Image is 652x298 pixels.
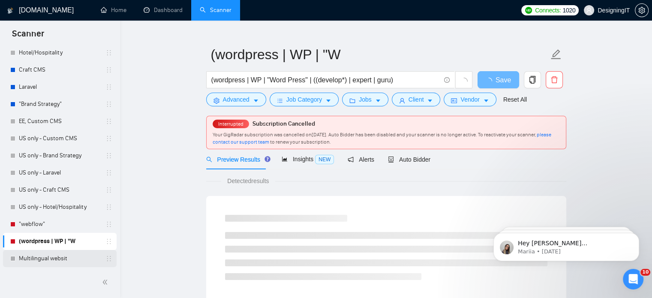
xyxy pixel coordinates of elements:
[359,95,372,104] span: Jobs
[144,6,183,14] a: dashboardDashboard
[546,76,562,84] span: delete
[216,121,246,127] span: Interrupted
[444,93,496,106] button: idcardVendorcaret-down
[496,75,511,85] span: Save
[105,66,112,73] span: holder
[19,250,100,267] a: Multilingual websit
[105,49,112,56] span: holder
[427,97,433,104] span: caret-down
[485,78,496,84] span: loading
[253,97,259,104] span: caret-down
[349,97,355,104] span: folder
[342,93,388,106] button: folderJobscaret-down
[348,157,354,163] span: notification
[623,269,643,289] iframe: Intercom live chat
[206,157,212,163] span: search
[105,238,112,245] span: holder
[399,97,405,104] span: user
[392,93,441,106] button: userClientcaret-down
[586,7,592,13] span: user
[5,27,51,45] span: Scanner
[444,77,450,83] span: info-circle
[315,155,334,164] span: NEW
[282,156,334,163] span: Insights
[19,130,100,147] a: US only - Custom CMS
[409,95,424,104] span: Client
[105,152,112,159] span: holder
[524,71,541,88] button: copy
[37,25,145,151] span: Hey [PERSON_NAME][EMAIL_ADDRESS][PERSON_NAME][DOMAIN_NAME], Looks like your Upwork agency Designi...
[535,6,561,15] span: Connects:
[105,255,112,262] span: holder
[460,95,479,104] span: Vendor
[3,24,117,267] li: My Scanners
[562,6,575,15] span: 1020
[19,181,100,199] a: US only - Craft CMS
[282,156,288,162] span: area-chart
[19,113,100,130] a: EE, Custom CMS
[252,120,315,127] span: Subscription Cancelled
[105,135,112,142] span: holder
[481,215,652,275] iframe: Intercom notifications message
[19,147,100,164] a: US only - Brand Strategy
[105,221,112,228] span: holder
[19,96,100,113] a: "Brand Strategy"
[546,71,563,88] button: delete
[19,44,100,61] a: Hotel/Hospitality
[388,156,430,163] span: Auto Bidder
[635,3,649,17] button: setting
[460,78,468,85] span: loading
[375,97,381,104] span: caret-down
[221,176,275,186] span: Detected results
[550,49,562,60] span: edit
[635,7,648,14] span: setting
[101,6,126,14] a: homeHome
[325,97,331,104] span: caret-down
[7,4,13,18] img: logo
[211,44,549,65] input: Scanner name...
[264,155,271,163] div: Tooltip anchor
[206,156,268,163] span: Preview Results
[19,78,100,96] a: Laravel
[478,71,519,88] button: Save
[37,33,148,41] p: Message from Mariia, sent 3w ago
[19,216,100,233] a: "webflow"
[105,204,112,211] span: holder
[640,269,650,276] span: 10
[348,156,374,163] span: Alerts
[105,169,112,176] span: holder
[102,278,111,286] span: double-left
[19,164,100,181] a: US only - Laravel
[19,199,100,216] a: US only - Hotel/Hospitality
[388,157,394,163] span: robot
[451,97,457,104] span: idcard
[286,95,322,104] span: Job Category
[211,75,440,85] input: Search Freelance Jobs...
[524,76,541,84] span: copy
[105,118,112,125] span: holder
[213,97,219,104] span: setting
[105,101,112,108] span: holder
[19,61,100,78] a: Craft CMS
[200,6,231,14] a: searchScanner
[105,187,112,193] span: holder
[483,97,489,104] span: caret-down
[105,84,112,90] span: holder
[503,95,527,104] a: Reset All
[19,233,100,250] a: (wordpress | WP | "W
[635,7,649,14] a: setting
[525,7,532,14] img: upwork-logo.png
[223,95,249,104] span: Advanced
[206,93,266,106] button: settingAdvancedcaret-down
[277,97,283,104] span: bars
[213,132,551,145] span: Your GigRadar subscription was cancelled on [DATE] . Auto Bidder has been disabled and your scann...
[270,93,339,106] button: barsJob Categorycaret-down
